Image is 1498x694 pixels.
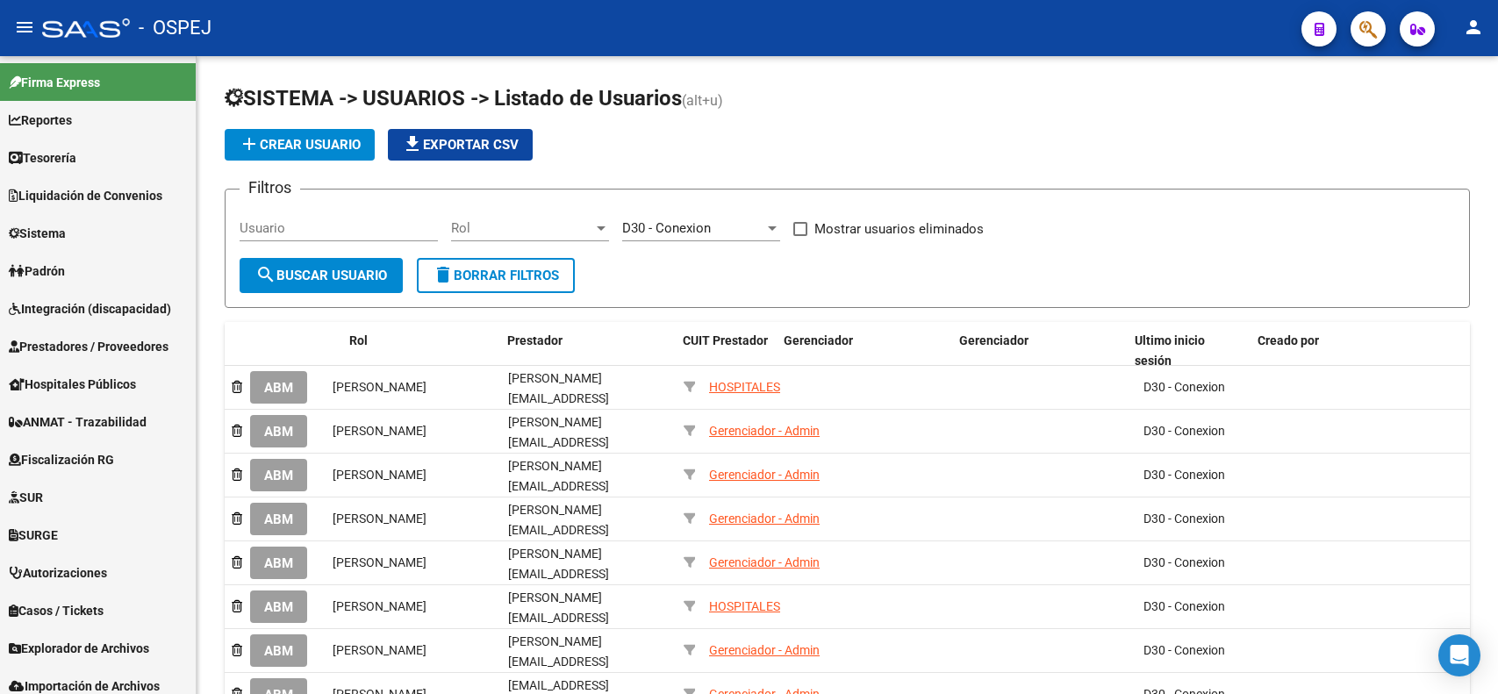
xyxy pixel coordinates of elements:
button: ABM [250,415,307,447]
span: [PERSON_NAME][EMAIL_ADDRESS][DOMAIN_NAME] [508,415,609,469]
datatable-header-cell: Prestador [500,322,676,380]
span: Rol [349,333,368,347]
span: D30 - Conexion [1143,468,1225,482]
span: D30 - Conexion [1143,555,1225,569]
span: SUR [9,488,43,507]
span: Hospitales Públicos [9,375,136,394]
button: ABM [250,590,307,623]
div: HOSPITALES [709,377,780,397]
div: Gerenciador - Admin [709,465,820,485]
span: Padrón [9,261,65,281]
datatable-header-cell: Gerenciador [777,322,952,380]
span: D30 - Conexion [1143,599,1225,613]
datatable-header-cell: Ultimo inicio sesión [1128,322,1251,380]
span: Explorador de Archivos [9,639,149,658]
span: D30 - Conexion [622,220,711,236]
mat-icon: person [1463,17,1484,38]
span: Creado por [1258,333,1319,347]
span: ABM [264,555,293,571]
button: ABM [250,371,307,404]
span: CUIT Prestador [683,333,768,347]
span: Autorizaciones [9,563,107,583]
datatable-header-cell: Email [141,322,317,380]
button: ABM [250,547,307,579]
span: ABM [264,468,293,483]
span: ABM [264,512,293,527]
mat-icon: add [239,133,260,154]
span: [PERSON_NAME][EMAIL_ADDRESS][DOMAIN_NAME] [508,590,609,645]
span: [PERSON_NAME] [333,380,426,394]
button: Buscar Usuario [240,258,403,293]
span: ABM [264,643,293,659]
span: [PERSON_NAME] [333,643,426,657]
button: ABM [250,503,307,535]
span: D30 - Conexion [1143,380,1225,394]
datatable-header-cell: CUIT Prestador [676,322,777,380]
span: Tesorería [9,148,76,168]
span: D30 - Conexion [1143,643,1225,657]
mat-icon: menu [14,17,35,38]
span: Rol [451,220,593,236]
span: Reportes [9,111,72,130]
span: [PERSON_NAME] [333,424,426,438]
span: [PERSON_NAME][EMAIL_ADDRESS][DOMAIN_NAME] [508,634,609,689]
span: Firma Express [9,73,100,92]
span: [PERSON_NAME] [333,468,426,482]
span: [PERSON_NAME] [333,599,426,613]
span: Casos / Tickets [9,601,104,620]
datatable-header-cell: Rol [342,322,500,380]
span: Gerenciador [784,333,853,347]
datatable-header-cell: Gerenciador [952,322,1128,380]
div: Gerenciador - Admin [709,553,820,573]
span: Mostrar usuarios eliminados [814,218,984,240]
div: Gerenciador - Admin [709,640,820,661]
span: [PERSON_NAME][EMAIL_ADDRESS][DOMAIN_NAME] [508,503,609,557]
div: Gerenciador - Admin [709,421,820,441]
span: [PERSON_NAME][EMAIL_ADDRESS][DOMAIN_NAME] [508,459,609,513]
mat-icon: delete [433,264,454,285]
span: [PERSON_NAME][EMAIL_ADDRESS][DOMAIN_NAME] [508,371,609,426]
mat-icon: search [255,264,276,285]
span: Integración (discapacidad) [9,299,171,318]
span: Buscar Usuario [255,268,387,283]
span: SURGE [9,526,58,545]
button: Exportar CSV [388,129,533,161]
span: Fiscalización RG [9,450,114,469]
mat-icon: file_download [402,133,423,154]
span: [PERSON_NAME] [333,512,426,526]
span: Prestadores / Proveedores [9,337,168,356]
span: Crear Usuario [239,137,361,153]
span: (alt+u) [682,92,723,109]
div: HOSPITALES [709,597,780,617]
span: [PERSON_NAME] [333,555,426,569]
span: ABM [264,380,293,396]
h3: Filtros [240,175,300,200]
button: ABM [250,459,307,491]
span: Gerenciador [959,333,1029,347]
div: Gerenciador - Admin [709,509,820,529]
span: ABM [264,424,293,440]
span: [PERSON_NAME][EMAIL_ADDRESS][DOMAIN_NAME] [508,547,609,601]
span: ABM [264,599,293,615]
span: Liquidación de Convenios [9,186,162,205]
span: Borrar Filtros [433,268,559,283]
span: - OSPEJ [139,9,211,47]
span: Sistema [9,224,66,243]
datatable-header-cell: Creado por [1251,322,1470,380]
span: Exportar CSV [402,137,519,153]
span: D30 - Conexion [1143,512,1225,526]
span: SISTEMA -> USUARIOS -> Listado de Usuarios [225,86,682,111]
span: D30 - Conexion [1143,424,1225,438]
button: Borrar Filtros [417,258,575,293]
span: ANMAT - Trazabilidad [9,412,147,432]
span: Prestador [507,333,563,347]
div: Open Intercom Messenger [1438,634,1480,676]
span: Ultimo inicio sesión [1135,333,1205,368]
button: Crear Usuario [225,129,375,161]
button: ABM [250,634,307,667]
